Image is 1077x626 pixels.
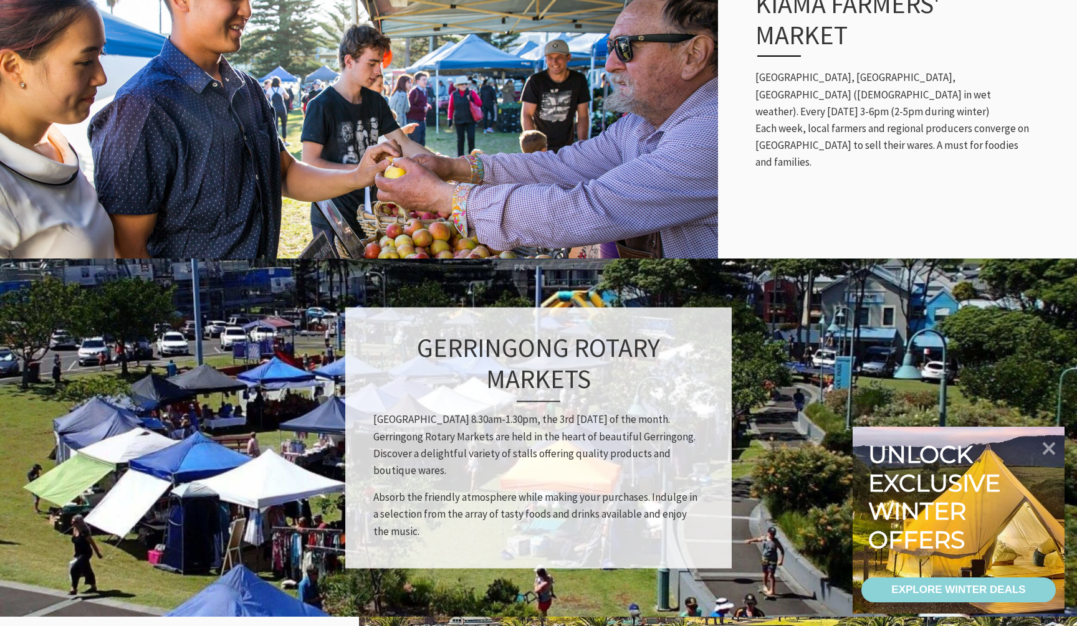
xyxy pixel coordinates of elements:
p: [GEOGRAPHIC_DATA], [GEOGRAPHIC_DATA], [GEOGRAPHIC_DATA] ([DEMOGRAPHIC_DATA] in wet weather). Ever... [755,69,1030,171]
a: EXPLORE WINTER DEALS [861,577,1056,602]
p: Absorb the friendly atmosphere while making your purchases. Indulge in a selection from the array... [373,490,704,541]
p: [GEOGRAPHIC_DATA] 8.30am-1.30pm, the 3rd [DATE] of the month. Gerringong Rotary Markets are held ... [373,412,704,480]
div: EXPLORE WINTER DEALS [891,577,1025,602]
h3: Gerringong Rotary Markets [373,332,704,402]
div: Unlock exclusive winter offers [868,440,1006,554]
